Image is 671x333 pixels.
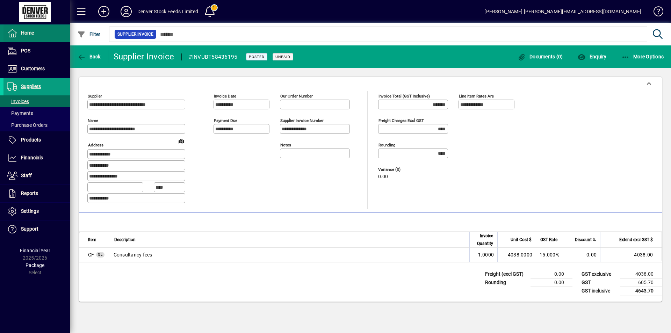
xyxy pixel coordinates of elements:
[540,236,557,244] span: GST Rate
[88,236,96,244] span: Item
[3,60,70,78] a: Customers
[98,253,103,256] span: GL
[75,28,102,41] button: Filter
[21,66,45,71] span: Customers
[70,50,108,63] app-page-header-button: Back
[275,55,290,59] span: Unpaid
[536,248,564,262] td: 15.000%
[516,50,565,63] button: Documents (0)
[577,54,606,59] span: Enquiry
[620,287,662,295] td: 4643.70
[469,248,497,262] td: 1.0000
[3,149,70,167] a: Financials
[648,1,662,24] a: Knowledge Base
[88,118,98,123] mat-label: Name
[578,287,620,295] td: GST inclusive
[474,232,493,247] span: Invoice Quantity
[531,270,572,278] td: 0.00
[620,278,662,287] td: 605.70
[3,203,70,220] a: Settings
[21,84,41,89] span: Suppliers
[575,236,596,244] span: Discount %
[621,54,664,59] span: More Options
[564,248,600,262] td: 0.00
[115,5,137,18] button: Profile
[7,99,29,104] span: Invoices
[114,236,136,244] span: Description
[7,110,33,116] span: Payments
[77,31,101,37] span: Filter
[21,30,34,36] span: Home
[578,278,620,287] td: GST
[176,135,187,146] a: View on map
[280,143,291,147] mat-label: Notes
[459,94,494,99] mat-label: Line item rates are
[88,94,102,99] mat-label: Supplier
[214,94,236,99] mat-label: Invoice date
[93,5,115,18] button: Add
[482,278,531,287] td: Rounding
[26,262,44,268] span: Package
[114,51,174,62] div: Supplier Invoice
[482,270,531,278] td: Freight (excl GST)
[378,94,430,99] mat-label: Invoice Total (GST inclusive)
[280,94,313,99] mat-label: Our order number
[21,48,30,53] span: POS
[3,185,70,202] a: Reports
[511,236,532,244] span: Unit Cost $
[20,248,50,253] span: Financial Year
[75,50,102,63] button: Back
[3,167,70,184] a: Staff
[117,31,153,38] span: Supplier Invoice
[497,248,536,262] td: 4038.0000
[21,226,38,232] span: Support
[21,155,43,160] span: Financials
[484,6,641,17] div: [PERSON_NAME] [PERSON_NAME][EMAIL_ADDRESS][DOMAIN_NAME]
[21,137,41,143] span: Products
[3,119,70,131] a: Purchase Orders
[378,167,420,172] span: Variance ($)
[378,143,395,147] mat-label: Rounding
[378,118,424,123] mat-label: Freight charges excl GST
[21,208,39,214] span: Settings
[619,236,653,244] span: Extend excl GST $
[77,54,101,59] span: Back
[518,54,563,59] span: Documents (0)
[21,190,38,196] span: Reports
[620,270,662,278] td: 4038.00
[88,251,94,258] span: Consultancy fees
[600,248,662,262] td: 4038.00
[21,173,32,178] span: Staff
[3,24,70,42] a: Home
[137,6,199,17] div: Denver Stock Feeds Limited
[3,95,70,107] a: Invoices
[3,107,70,119] a: Payments
[249,55,265,59] span: Posted
[189,51,238,63] div: #INVUBT58436195
[378,174,388,180] span: 0.00
[3,131,70,149] a: Products
[3,42,70,60] a: POS
[7,122,48,128] span: Purchase Orders
[576,50,608,63] button: Enquiry
[578,270,620,278] td: GST exclusive
[531,278,572,287] td: 0.00
[214,118,237,123] mat-label: Payment due
[620,50,666,63] button: More Options
[110,248,470,262] td: Consultancy fees
[3,220,70,238] a: Support
[280,118,324,123] mat-label: Supplier invoice number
